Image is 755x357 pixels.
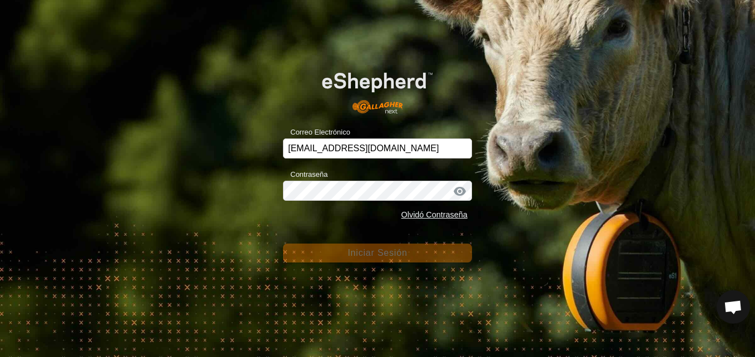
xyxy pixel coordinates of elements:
[302,57,453,121] img: Logo de eShepherd
[283,138,472,158] input: Correo Electrónico
[717,290,750,324] div: Chat abierto
[401,210,468,219] a: Olvidó Contraseña
[283,127,350,138] label: Correo Electrónico
[347,248,407,257] span: Iniciar Sesión
[283,244,472,262] button: Iniciar Sesión
[283,169,327,180] label: Contraseña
